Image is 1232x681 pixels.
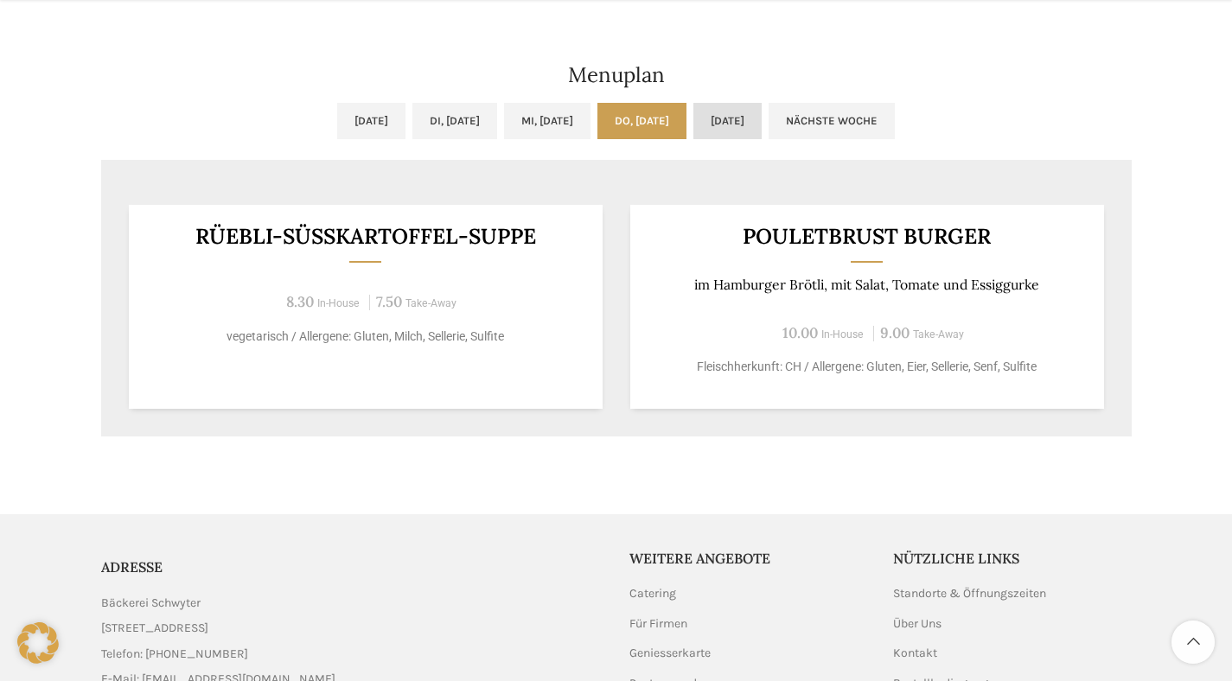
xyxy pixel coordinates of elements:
[101,558,163,576] span: ADRESSE
[651,277,1082,293] p: im Hamburger Brötli, mit Salat, Tomate und Essiggurke
[893,645,939,662] a: Kontakt
[405,297,456,309] span: Take-Away
[597,103,686,139] a: Do, [DATE]
[769,103,895,139] a: Nächste Woche
[504,103,590,139] a: Mi, [DATE]
[412,103,497,139] a: Di, [DATE]
[150,328,581,346] p: vegetarisch / Allergene: Gluten, Milch, Sellerie, Sulfite
[376,292,402,311] span: 7.50
[101,619,208,638] span: [STREET_ADDRESS]
[337,103,405,139] a: [DATE]
[101,65,1132,86] h2: Menuplan
[821,328,864,340] span: In-House
[651,358,1082,376] p: Fleischherkunft: CH / Allergene: Gluten, Eier, Sellerie, Senf, Sulfite
[1171,621,1215,664] a: Scroll to top button
[101,645,603,664] a: List item link
[629,549,868,568] h5: Weitere Angebote
[101,594,201,613] span: Bäckerei Schwyter
[286,292,314,311] span: 8.30
[150,226,581,247] h3: Rüebli-Süsskartoffel-Suppe
[893,585,1048,602] a: Standorte & Öffnungszeiten
[913,328,964,340] span: Take-Away
[893,615,943,633] a: Über Uns
[693,103,762,139] a: [DATE]
[317,297,360,309] span: In-House
[629,585,678,602] a: Catering
[893,549,1132,568] h5: Nützliche Links
[629,615,689,633] a: Für Firmen
[629,645,712,662] a: Geniesserkarte
[651,226,1082,247] h3: Pouletbrust Burger
[880,323,910,342] span: 9.00
[782,323,818,342] span: 10.00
